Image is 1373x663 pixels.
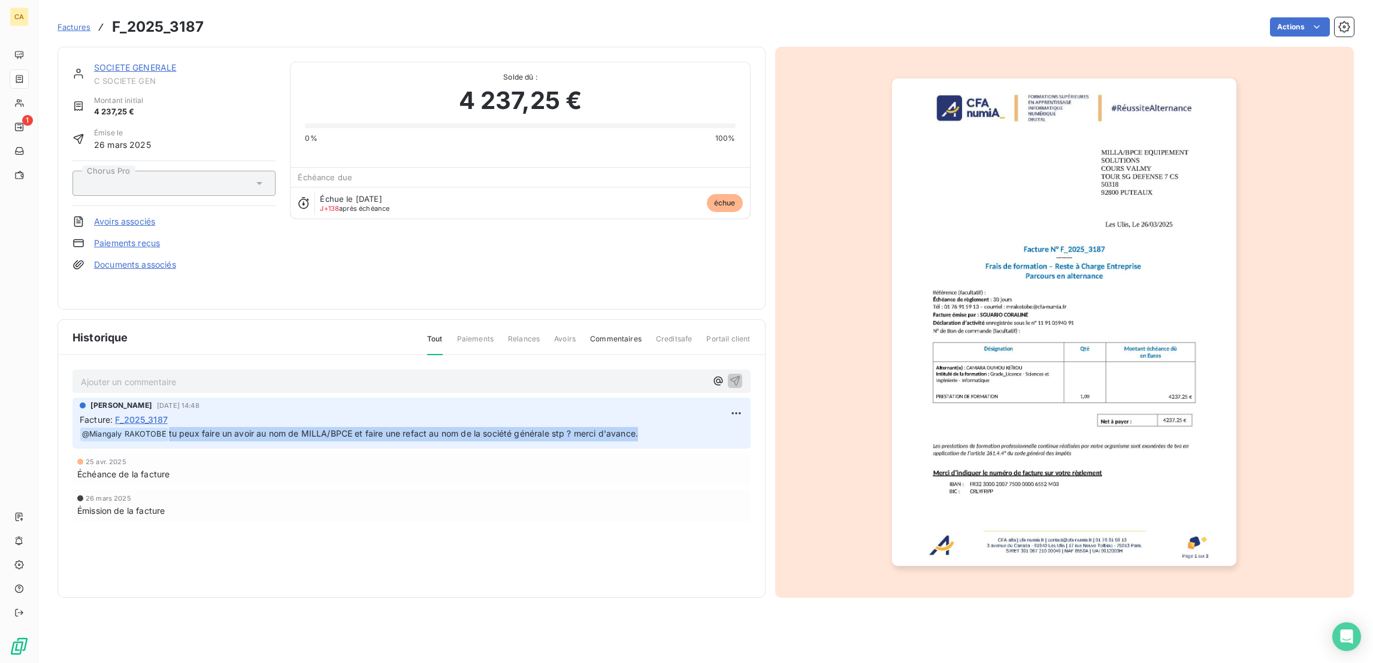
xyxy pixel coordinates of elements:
[169,428,638,438] span: tu peux faire un avoir au nom de MILLA/BPCE et faire une refact au nom de la société générale stp...
[86,495,131,502] span: 26 mars 2025
[707,194,743,212] span: échue
[94,237,160,249] a: Paiements reçus
[320,205,389,212] span: après échéance
[77,504,165,517] span: Émission de la facture
[715,133,736,144] span: 100%
[305,72,735,83] span: Solde dû :
[94,128,151,138] span: Émise le
[320,204,339,213] span: J+138
[656,334,692,354] span: Creditsafe
[10,7,29,26] div: CA
[459,83,582,119] span: 4 237,25 €
[94,95,143,106] span: Montant initial
[115,413,168,426] span: F_2025_3187
[94,138,151,151] span: 26 mars 2025
[86,458,126,465] span: 25 avr. 2025
[80,413,113,426] span: Facture :
[554,334,576,354] span: Avoirs
[90,400,152,411] span: [PERSON_NAME]
[298,172,352,182] span: Échéance due
[1270,17,1330,37] button: Actions
[320,194,382,204] span: Échue le [DATE]
[58,22,90,32] span: Factures
[457,334,494,354] span: Paiements
[112,16,204,38] h3: F_2025_3187
[10,637,29,656] img: Logo LeanPay
[94,106,143,118] span: 4 237,25 €
[94,76,276,86] span: C SOCIETE GEN
[58,21,90,33] a: Factures
[892,78,1236,566] img: invoice_thumbnail
[1332,622,1361,651] div: Open Intercom Messenger
[77,468,170,480] span: Échéance de la facture
[706,334,750,354] span: Portail client
[157,402,199,409] span: [DATE] 14:48
[80,428,168,441] span: @ Miangaly RAKOTOBE
[508,334,540,354] span: Relances
[305,133,317,144] span: 0%
[22,115,33,126] span: 1
[427,334,443,355] span: Tout
[94,259,176,271] a: Documents associés
[94,62,176,72] a: SOCIETE GENERALE
[72,329,128,346] span: Historique
[94,216,155,228] a: Avoirs associés
[590,334,642,354] span: Commentaires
